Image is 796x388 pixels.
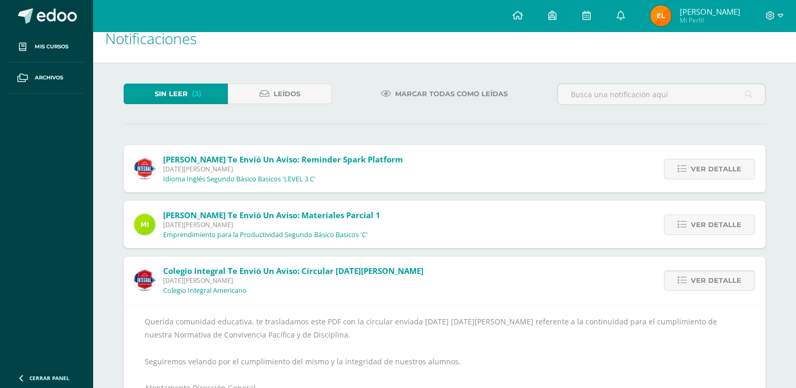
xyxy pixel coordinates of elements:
[163,154,403,165] span: [PERSON_NAME] te envió un aviso: Reminder Spark Platform
[29,374,69,382] span: Cerrar panel
[274,84,300,104] span: Leídos
[163,175,316,183] p: Idioma Inglés Segundo Básico Basicos 'LEVEL 3 C'
[163,165,403,173] span: [DATE][PERSON_NAME]
[163,210,380,220] span: [PERSON_NAME] te envió un aviso: materiales Parcial 1
[163,287,247,295] p: Colegio Integral Americano
[691,215,741,234] span: Ver detalle
[395,84,508,104] span: Marcar todas como leídas
[134,270,155,291] img: 3d8ecf278a7f74c562a74fe44b321cd5.png
[163,276,424,285] span: [DATE][PERSON_NAME]
[163,266,424,276] span: Colegio Integral te envió un aviso: Circular [DATE][PERSON_NAME]
[650,5,671,26] img: 261f38a91c24d81787e9dd9d7abcde75.png
[8,32,84,63] a: Mis cursos
[124,84,228,104] a: Sin leer(3)
[8,63,84,94] a: Archivos
[192,84,201,104] span: (3)
[163,220,380,229] span: [DATE][PERSON_NAME]
[558,84,765,105] input: Busca una notificación aquí
[679,16,740,25] span: Mi Perfil
[691,159,741,179] span: Ver detalle
[35,43,68,51] span: Mis cursos
[134,214,155,235] img: 8f4af3fe6ec010f2c87a2f17fab5bf8c.png
[155,84,188,104] span: Sin leer
[105,28,197,48] span: Notificaciones
[35,74,63,82] span: Archivos
[228,84,332,104] a: Leídos
[679,6,740,17] span: [PERSON_NAME]
[134,158,155,179] img: 4b2af9ba8d3281b5d14c336a7270574c.png
[691,271,741,290] span: Ver detalle
[163,231,368,239] p: Emprendimiento para la Productividad Segundo Básico Basicos 'C'
[368,84,521,104] a: Marcar todas como leídas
